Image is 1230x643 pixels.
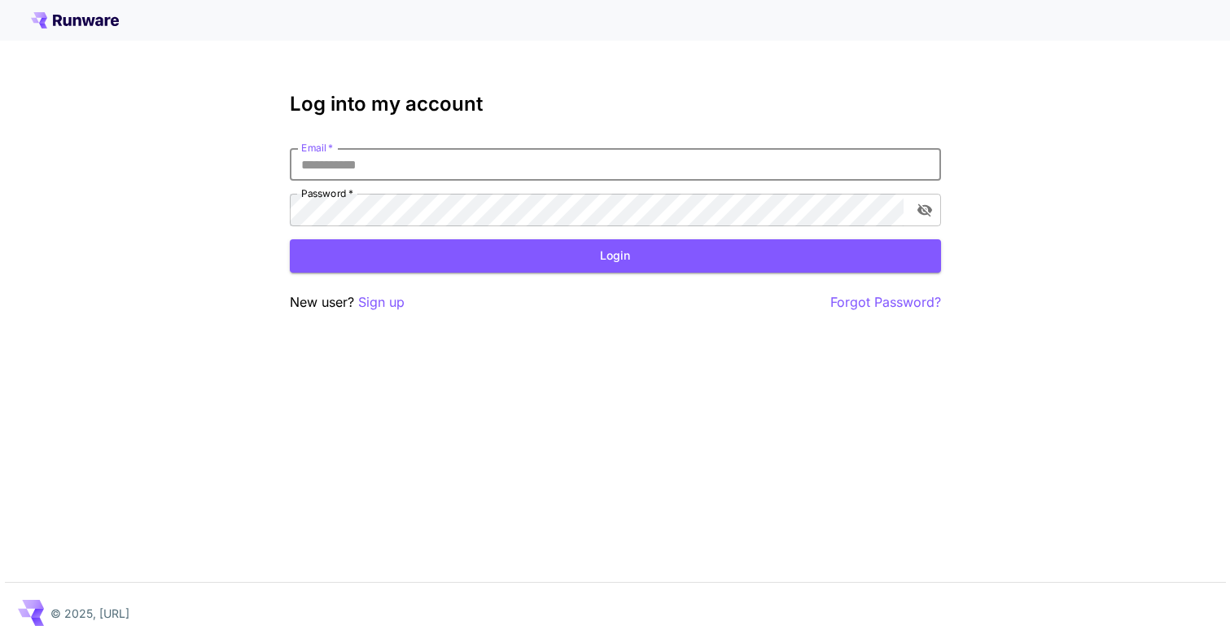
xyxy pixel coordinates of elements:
[50,605,129,622] p: © 2025, [URL]
[358,292,405,313] button: Sign up
[301,186,353,200] label: Password
[910,195,939,225] button: toggle password visibility
[301,141,333,155] label: Email
[830,292,941,313] button: Forgot Password?
[290,239,941,273] button: Login
[290,93,941,116] h3: Log into my account
[290,292,405,313] p: New user?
